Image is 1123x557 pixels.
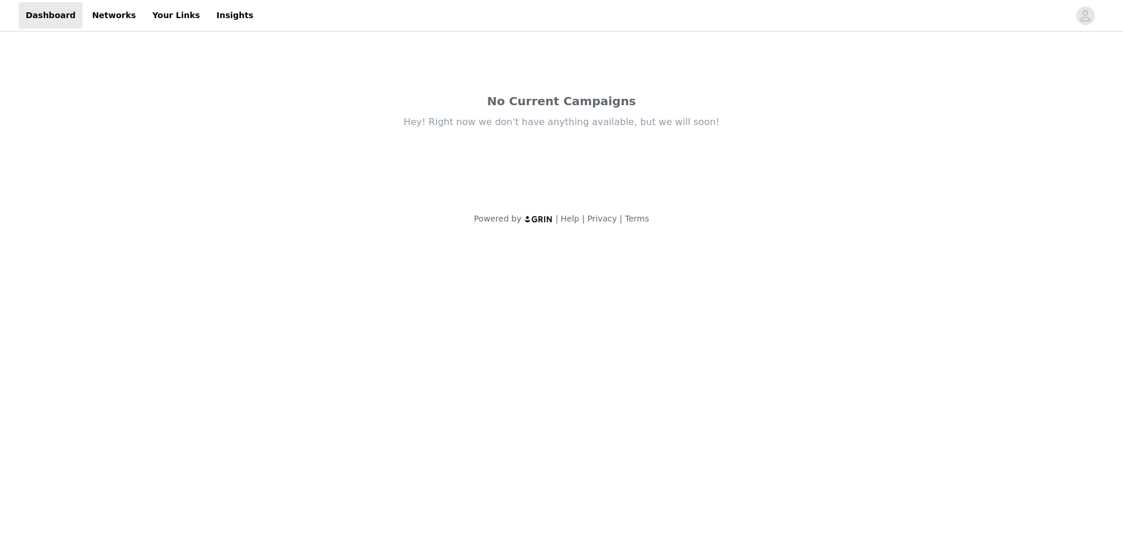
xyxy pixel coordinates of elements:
[561,214,580,223] a: Help
[524,215,553,223] img: logo
[145,2,207,29] a: Your Links
[619,214,622,223] span: |
[587,214,617,223] a: Privacy
[316,92,807,110] div: No Current Campaigns
[19,2,82,29] a: Dashboard
[209,2,260,29] a: Insights
[582,214,585,223] span: |
[625,214,649,223] a: Terms
[556,214,559,223] span: |
[316,116,807,129] div: Hey! Right now we don't have anything available, but we will soon!
[85,2,143,29] a: Networks
[1080,6,1091,25] div: avatar
[474,214,521,223] span: Powered by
